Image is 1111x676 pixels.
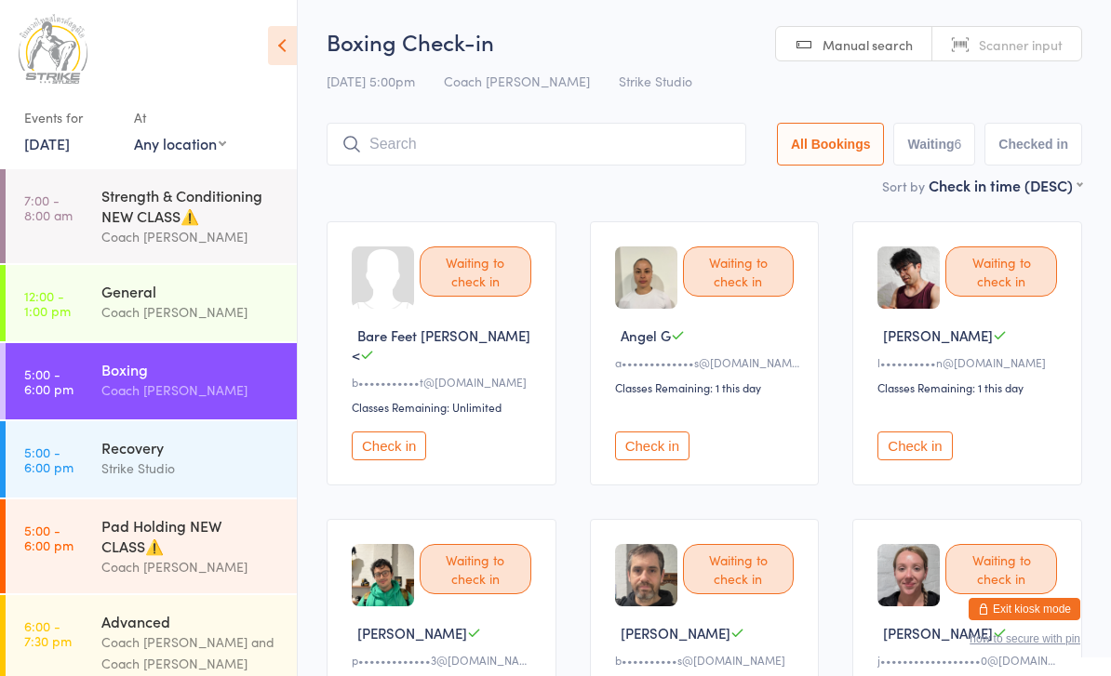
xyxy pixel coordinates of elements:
[352,652,537,668] div: p•••••••••••••3@[DOMAIN_NAME]
[24,523,74,552] time: 5:00 - 6:00 pm
[6,499,297,593] a: 5:00 -6:00 pmPad Holding NEW CLASS⚠️Coach [PERSON_NAME]
[621,623,730,643] span: [PERSON_NAME]
[420,246,531,297] div: Waiting to check in
[352,544,414,606] img: image1751957787.png
[877,354,1063,370] div: l••••••••••n@[DOMAIN_NAME]
[101,185,281,226] div: Strength & Conditioning NEW CLASS⚠️
[823,35,913,54] span: Manual search
[101,281,281,301] div: General
[101,226,281,247] div: Coach [PERSON_NAME]
[327,26,1082,57] h2: Boxing Check-in
[327,123,746,166] input: Search
[24,288,71,318] time: 12:00 - 1:00 pm
[444,72,590,90] span: Coach [PERSON_NAME]
[24,618,72,648] time: 6:00 - 7:30 pm
[882,177,925,195] label: Sort by
[134,102,226,133] div: At
[615,246,677,309] img: image1749019868.png
[24,366,74,396] time: 5:00 - 6:00 pm
[683,246,795,297] div: Waiting to check in
[621,325,671,345] span: Angel G
[134,133,226,153] div: Any location
[24,102,115,133] div: Events for
[877,544,940,606] img: image1724922980.png
[101,515,281,556] div: Pad Holding NEW CLASS⚠️
[352,431,426,460] button: Check in
[615,544,677,606] img: image1752277808.png
[619,72,692,90] span: Strike Studio
[24,444,74,474] time: 5:00 - 6:00 pm
[883,325,993,345] span: [PERSON_NAME]
[615,354,800,370] div: a•••••••••••••s@[DOMAIN_NAME]
[6,343,297,419] a: 5:00 -6:00 pmBoxingCoach [PERSON_NAME]
[101,301,281,323] div: Coach [PERSON_NAME]
[877,246,940,309] img: image1705367645.png
[101,556,281,577] div: Coach [PERSON_NAME]
[420,544,531,594] div: Waiting to check in
[6,169,297,263] a: 7:00 -8:00 amStrength & Conditioning NEW CLASS⚠️Coach [PERSON_NAME]
[352,325,530,365] span: Bare Feet [PERSON_NAME] <
[893,123,975,166] button: Waiting6
[945,544,1057,594] div: Waiting to check in
[969,598,1080,620] button: Exit kiosk mode
[101,379,281,401] div: Coach [PERSON_NAME]
[615,431,689,460] button: Check in
[101,611,281,631] div: Advanced
[24,192,73,222] time: 7:00 - 8:00 am
[929,175,1082,195] div: Check in time (DESC)
[352,374,537,390] div: b•••••••••••t@[DOMAIN_NAME]
[945,246,1057,297] div: Waiting to check in
[877,379,1063,395] div: Classes Remaining: 1 this day
[955,137,962,152] div: 6
[883,623,993,643] span: [PERSON_NAME]
[615,652,800,668] div: b••••••••••s@[DOMAIN_NAME]
[970,632,1080,645] button: how to secure with pin
[777,123,885,166] button: All Bookings
[101,631,281,674] div: Coach [PERSON_NAME] and Coach [PERSON_NAME]
[101,437,281,457] div: Recovery
[877,652,1063,668] div: j••••••••••••••••••0@[DOMAIN_NAME]
[327,72,415,90] span: [DATE] 5:00pm
[101,359,281,379] div: Boxing
[6,265,297,341] a: 12:00 -1:00 pmGeneralCoach [PERSON_NAME]
[24,133,70,153] a: [DATE]
[877,431,952,460] button: Check in
[984,123,1082,166] button: Checked in
[352,399,537,415] div: Classes Remaining: Unlimited
[101,457,281,479] div: Strike Studio
[683,544,795,594] div: Waiting to check in
[979,35,1063,54] span: Scanner input
[615,379,800,395] div: Classes Remaining: 1 this day
[357,623,467,643] span: [PERSON_NAME]
[6,421,297,497] a: 5:00 -6:00 pmRecoveryStrike Studio
[19,14,87,84] img: Strike Studio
